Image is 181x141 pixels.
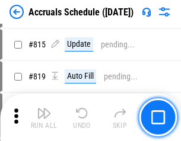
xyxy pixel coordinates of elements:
div: Auto Fill [65,69,96,84]
div: Update [65,37,93,52]
img: Main button [151,110,165,124]
div: pending... [104,72,138,81]
img: Support [142,7,151,17]
img: Settings menu [157,5,172,19]
img: Back [9,5,24,19]
div: pending... [101,40,135,49]
span: # 815 [28,40,46,49]
div: Accruals Schedule ([DATE]) [28,7,134,18]
span: # 819 [28,72,46,81]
